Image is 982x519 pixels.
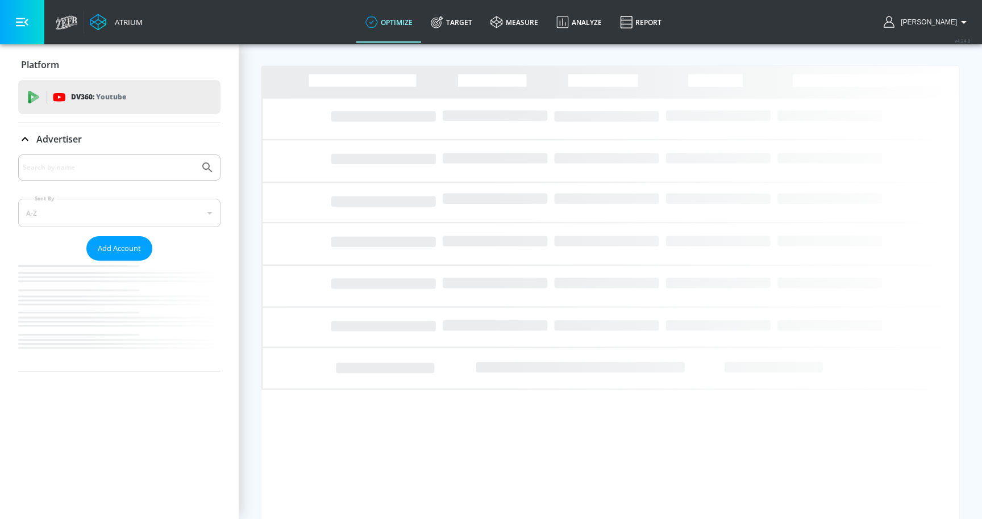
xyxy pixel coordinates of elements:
[18,123,220,155] div: Advertiser
[23,160,195,175] input: Search by name
[110,17,143,27] div: Atrium
[18,261,220,371] nav: list of Advertiser
[18,49,220,81] div: Platform
[98,242,141,255] span: Add Account
[36,133,82,145] p: Advertiser
[884,15,971,29] button: [PERSON_NAME]
[86,236,152,261] button: Add Account
[481,2,547,43] a: measure
[18,80,220,114] div: DV360: Youtube
[71,91,126,103] p: DV360:
[896,18,957,26] span: login as: justin.nim@zefr.com
[32,195,57,202] label: Sort By
[611,2,671,43] a: Report
[21,58,59,71] p: Platform
[18,199,220,227] div: A-Z
[955,37,971,44] span: v 4.24.0
[90,14,143,31] a: Atrium
[18,154,220,371] div: Advertiser
[547,2,611,43] a: Analyze
[422,2,481,43] a: Target
[356,2,422,43] a: optimize
[96,91,126,103] p: Youtube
